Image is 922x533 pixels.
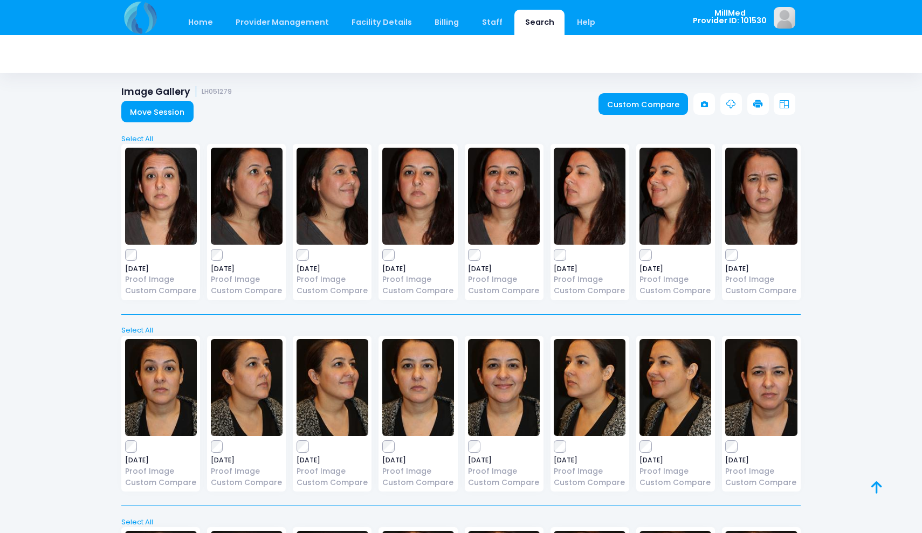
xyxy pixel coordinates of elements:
img: image [774,7,795,29]
a: Proof Image [125,466,197,477]
img: image [211,339,283,436]
span: [DATE] [382,457,454,463]
span: MillMed Provider ID: 101530 [693,9,767,25]
img: image [382,148,454,245]
a: Proof Image [725,466,797,477]
span: [DATE] [468,266,540,272]
span: [DATE] [554,457,625,463]
span: [DATE] [382,266,454,272]
a: Proof Image [554,274,625,285]
img: image [297,148,368,245]
span: [DATE] [125,457,197,463]
h1: Image Gallery [121,86,232,98]
span: [DATE] [639,457,711,463]
img: image [468,148,540,245]
a: Custom Compare [725,477,797,488]
a: Custom Compare [468,285,540,296]
a: Custom Compare [554,477,625,488]
a: Search [514,10,565,35]
img: image [382,339,454,436]
a: Custom Compare [639,477,711,488]
a: Billing [424,10,470,35]
img: image [468,339,540,436]
a: Proof Image [211,274,283,285]
span: [DATE] [297,266,368,272]
a: Custom Compare [211,285,283,296]
a: Proof Image [382,466,454,477]
small: LH051279 [202,88,232,96]
span: [DATE] [468,457,540,463]
img: image [725,148,797,245]
a: Proof Image [725,274,797,285]
img: image [554,148,625,245]
a: Custom Compare [297,477,368,488]
a: Select All [118,325,804,336]
span: [DATE] [211,266,283,272]
a: Move Session [121,101,194,122]
a: Home [177,10,223,35]
span: [DATE] [725,457,797,463]
span: [DATE] [639,266,711,272]
a: Proof Image [639,466,711,477]
img: image [297,339,368,436]
a: Help [567,10,606,35]
a: Proof Image [468,274,540,285]
a: Facility Details [341,10,423,35]
img: image [639,148,711,245]
a: Proof Image [382,274,454,285]
a: Provider Management [225,10,339,35]
a: Custom Compare [297,285,368,296]
a: Select All [118,134,804,144]
a: Custom Compare [468,477,540,488]
span: [DATE] [554,266,625,272]
a: Proof Image [297,274,368,285]
a: Proof Image [554,466,625,477]
a: Proof Image [125,274,197,285]
a: Custom Compare [554,285,625,296]
a: Proof Image [297,466,368,477]
a: Proof Image [639,274,711,285]
img: image [554,339,625,436]
a: Proof Image [468,466,540,477]
img: image [639,339,711,436]
img: image [211,148,283,245]
a: Staff [471,10,513,35]
img: image [125,148,197,245]
a: Custom Compare [382,477,454,488]
a: Custom Compare [725,285,797,296]
a: Select All [118,517,804,528]
a: Custom Compare [125,285,197,296]
a: Custom Compare [598,93,689,115]
a: Custom Compare [125,477,197,488]
span: [DATE] [725,266,797,272]
a: Custom Compare [382,285,454,296]
a: Custom Compare [211,477,283,488]
img: image [725,339,797,436]
a: Proof Image [211,466,283,477]
span: [DATE] [211,457,283,463]
a: Custom Compare [639,285,711,296]
span: [DATE] [297,457,368,463]
span: [DATE] [125,266,197,272]
img: image [125,339,197,436]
